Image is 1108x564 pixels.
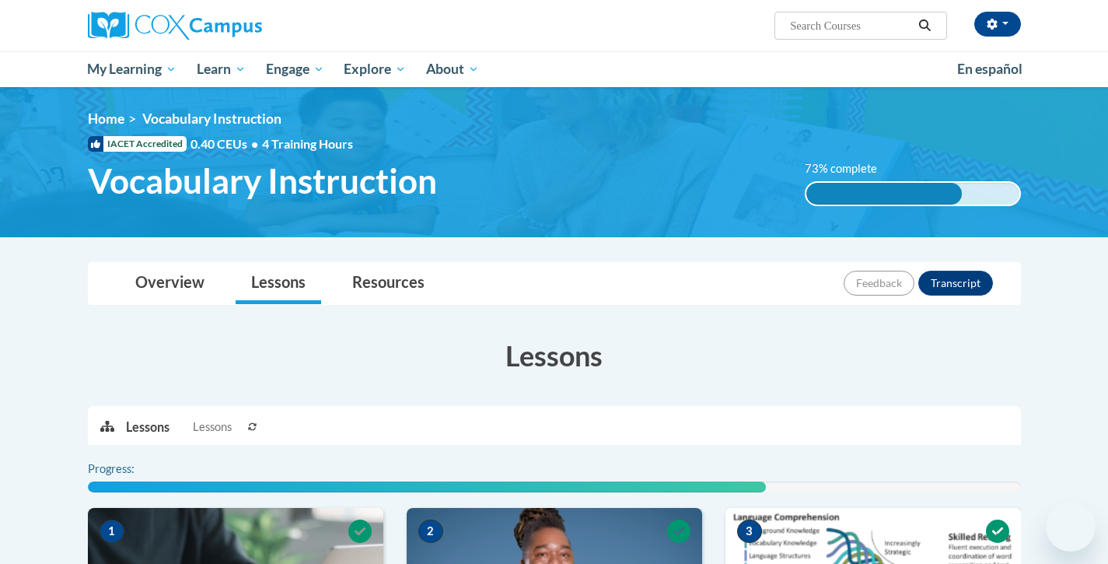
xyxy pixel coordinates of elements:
[87,60,177,79] span: My Learning
[190,135,262,152] span: 0.40 CEUs
[88,12,262,40] img: Cox Campus
[957,61,1022,77] span: En español
[88,160,437,201] span: Vocabulary Instruction
[88,12,383,40] a: Cox Campus
[126,419,170,436] p: Lessons
[805,160,894,177] label: 73% complete
[120,263,220,304] a: Overview
[65,51,1044,87] div: Main menu
[788,16,913,35] input: Search Courses
[236,263,321,304] a: Lessons
[334,51,416,87] a: Explore
[142,110,281,127] span: Vocabulary Instruction
[78,51,187,87] a: My Learning
[193,419,232,436] span: Lessons
[806,183,962,205] div: 73% complete
[88,110,124,127] a: Home
[197,60,246,79] span: Learn
[737,520,762,543] span: 3
[256,51,334,87] a: Engage
[88,461,177,478] label: Progress:
[187,51,256,87] a: Learn
[88,136,187,152] span: IACET Accredited
[344,60,406,79] span: Explore
[974,12,1021,37] button: Account Settings
[844,271,914,296] button: Feedback
[947,53,1033,86] a: En español
[266,60,324,79] span: Engage
[88,336,1021,375] h3: Lessons
[100,520,124,543] span: 1
[337,263,440,304] a: Resources
[251,136,258,151] span: •
[918,271,993,296] button: Transcript
[262,136,353,151] span: 4 Training Hours
[426,60,479,79] span: About
[418,520,443,543] span: 2
[913,16,936,35] button: Search
[1046,502,1096,552] iframe: Button to launch messaging window
[416,51,489,87] a: About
